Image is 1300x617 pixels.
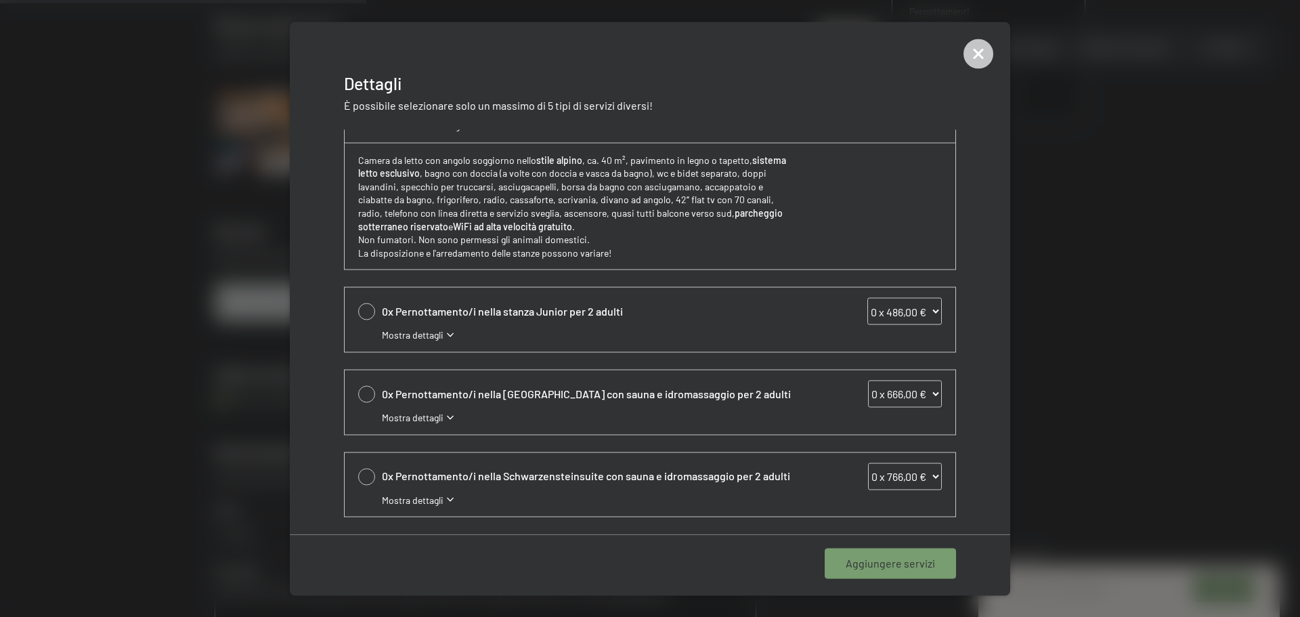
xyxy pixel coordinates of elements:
p: Non fumatori. Non sono permessi gli animali domestici. [358,233,796,247]
strong: stile alpino [536,154,582,165]
span: Mostra dettagli [382,328,443,342]
strong: WiFi ad alta velocità gratuito [453,220,572,232]
p: La disposizione e l'arredamento delle stanze possono variare! [358,246,796,259]
span: Dettagli [344,72,402,93]
span: 0x Pernottamento/i nella stanza Junior per 2 adulti [382,304,802,319]
span: Aggiungere servizi [846,556,935,571]
span: Mostra dettagli [382,493,443,507]
span: 0x Pernottamento/i nella [GEOGRAPHIC_DATA] con sauna e idromassaggio per 2 adulti [382,386,802,401]
p: È possibile selezionare solo un massimo di 5 tipi di servizi diversi! [344,98,956,112]
p: Camera da letto con angolo soggiorno nello , ca. 40 m², pavimento in legno o tapetto, , bagno con... [358,153,796,233]
span: 0x Pernottamento/i nella Schwarzensteinsuite con sauna e idromassaggio per 2 adulti [382,469,802,484]
strong: sistema letto esclusivo [358,154,786,179]
span: Mostra dettagli [382,410,443,424]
